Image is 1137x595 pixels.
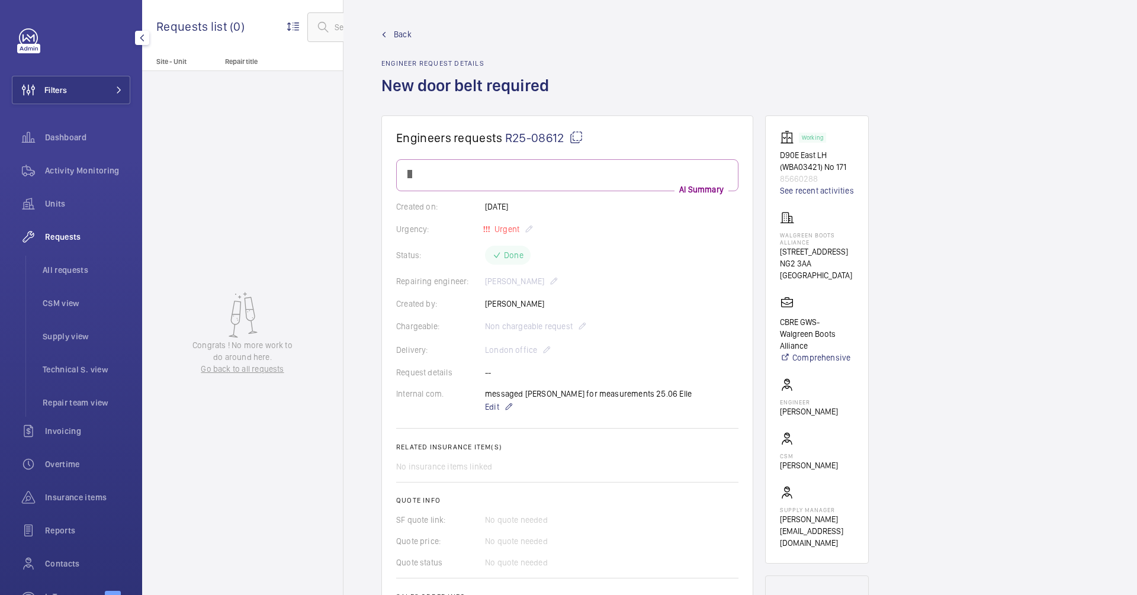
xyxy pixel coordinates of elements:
[780,231,854,246] p: Walgreen Boots Alliance
[12,76,130,104] button: Filters
[396,496,738,504] h2: Quote info
[780,149,854,173] p: D90E East LH (WBA03421) No 171
[43,264,130,276] span: All requests
[780,316,854,352] p: CBRE GWS- Walgreen Boots Alliance
[675,184,728,195] p: AI Summary
[45,558,130,570] span: Contacts
[780,398,838,406] p: Engineer
[43,397,130,409] span: Repair team view
[381,59,556,67] h2: Engineer request details
[307,12,498,42] input: Search by request or quote number
[142,57,220,66] p: Site - Unit
[780,246,854,258] p: [STREET_ADDRESS]
[780,506,854,513] p: Supply manager
[780,130,799,144] img: elevator.svg
[381,75,556,115] h1: New door belt required
[45,231,130,243] span: Requests
[45,491,130,503] span: Insurance items
[780,452,838,459] p: CSM
[43,297,130,309] span: CSM view
[780,173,854,185] p: 85660288
[45,525,130,536] span: Reports
[802,136,823,140] p: Working
[45,458,130,470] span: Overtime
[780,185,854,197] a: See recent activities
[156,19,230,34] span: Requests list
[396,130,503,145] span: Engineers requests
[780,258,854,281] p: NG2 3AA [GEOGRAPHIC_DATA]
[45,165,130,176] span: Activity Monitoring
[45,425,130,437] span: Invoicing
[187,339,298,363] p: Congrats ! No more work to do around here.
[394,28,412,40] span: Back
[396,443,738,451] h2: Related insurance item(s)
[485,401,499,413] span: Edit
[43,330,130,342] span: Supply view
[45,198,130,210] span: Units
[780,352,854,364] a: Comprehensive
[43,364,130,375] span: Technical S. view
[780,513,854,549] p: [PERSON_NAME][EMAIL_ADDRESS][DOMAIN_NAME]
[44,84,67,96] span: Filters
[225,57,303,66] p: Repair title
[780,459,838,471] p: [PERSON_NAME]
[505,130,583,145] span: R25-08612
[780,406,838,417] p: [PERSON_NAME]
[45,131,130,143] span: Dashboard
[187,363,298,375] a: Go back to all requests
